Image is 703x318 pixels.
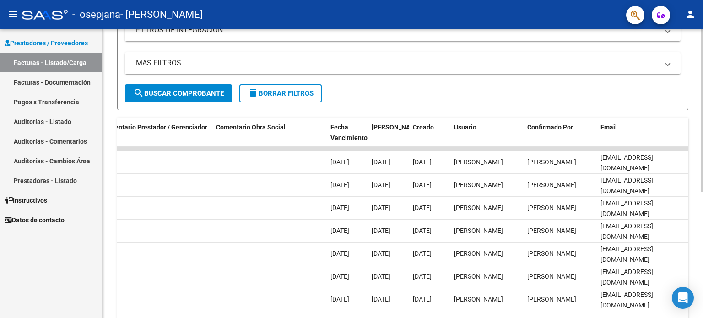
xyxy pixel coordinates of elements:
[527,296,576,303] span: [PERSON_NAME]
[368,118,409,158] datatable-header-cell: Fecha Confimado
[248,87,259,98] mat-icon: delete
[372,124,421,131] span: [PERSON_NAME]
[330,181,349,189] span: [DATE]
[5,195,47,205] span: Instructivos
[454,296,503,303] span: [PERSON_NAME]
[120,5,203,25] span: - [PERSON_NAME]
[600,291,653,309] span: [EMAIL_ADDRESS][DOMAIN_NAME]
[600,124,617,131] span: Email
[527,273,576,280] span: [PERSON_NAME]
[527,158,576,166] span: [PERSON_NAME]
[527,124,573,131] span: Confirmado Por
[7,9,18,20] mat-icon: menu
[600,177,653,194] span: [EMAIL_ADDRESS][DOMAIN_NAME]
[413,158,432,166] span: [DATE]
[330,250,349,257] span: [DATE]
[125,84,232,102] button: Buscar Comprobante
[330,296,349,303] span: [DATE]
[454,181,503,189] span: [PERSON_NAME]
[330,124,368,141] span: Fecha Vencimiento
[524,118,597,158] datatable-header-cell: Confirmado Por
[672,287,694,309] div: Open Intercom Messenger
[413,227,432,234] span: [DATE]
[527,250,576,257] span: [PERSON_NAME]
[133,89,224,97] span: Buscar Comprobante
[372,227,390,234] span: [DATE]
[5,38,88,48] span: Prestadores / Proveedores
[372,296,390,303] span: [DATE]
[597,118,688,158] datatable-header-cell: Email
[454,250,503,257] span: [PERSON_NAME]
[527,204,576,211] span: [PERSON_NAME]
[125,19,681,41] mat-expansion-panel-header: FILTROS DE INTEGRACION
[454,204,503,211] span: [PERSON_NAME]
[600,199,653,217] span: [EMAIL_ADDRESS][DOMAIN_NAME]
[136,58,659,68] mat-panel-title: MAS FILTROS
[454,273,503,280] span: [PERSON_NAME]
[372,158,390,166] span: [DATE]
[413,273,432,280] span: [DATE]
[248,89,314,97] span: Borrar Filtros
[454,227,503,234] span: [PERSON_NAME]
[413,204,432,211] span: [DATE]
[327,118,368,158] datatable-header-cell: Fecha Vencimiento
[600,154,653,172] span: [EMAIL_ADDRESS][DOMAIN_NAME]
[239,84,322,102] button: Borrar Filtros
[600,245,653,263] span: [EMAIL_ADDRESS][DOMAIN_NAME]
[102,124,207,131] span: Comentario Prestador / Gerenciador
[212,118,327,158] datatable-header-cell: Comentario Obra Social
[125,52,681,74] mat-expansion-panel-header: MAS FILTROS
[450,118,524,158] datatable-header-cell: Usuario
[330,273,349,280] span: [DATE]
[527,227,576,234] span: [PERSON_NAME]
[330,204,349,211] span: [DATE]
[133,87,144,98] mat-icon: search
[98,118,212,158] datatable-header-cell: Comentario Prestador / Gerenciador
[330,227,349,234] span: [DATE]
[413,296,432,303] span: [DATE]
[409,118,450,158] datatable-header-cell: Creado
[454,124,476,131] span: Usuario
[413,181,432,189] span: [DATE]
[330,158,349,166] span: [DATE]
[5,215,65,225] span: Datos de contacto
[372,204,390,211] span: [DATE]
[216,124,286,131] span: Comentario Obra Social
[136,25,659,35] mat-panel-title: FILTROS DE INTEGRACION
[600,222,653,240] span: [EMAIL_ADDRESS][DOMAIN_NAME]
[372,250,390,257] span: [DATE]
[413,124,434,131] span: Creado
[372,273,390,280] span: [DATE]
[600,268,653,286] span: [EMAIL_ADDRESS][DOMAIN_NAME]
[454,158,503,166] span: [PERSON_NAME]
[413,250,432,257] span: [DATE]
[72,5,120,25] span: - osepjana
[685,9,696,20] mat-icon: person
[372,181,390,189] span: [DATE]
[527,181,576,189] span: [PERSON_NAME]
